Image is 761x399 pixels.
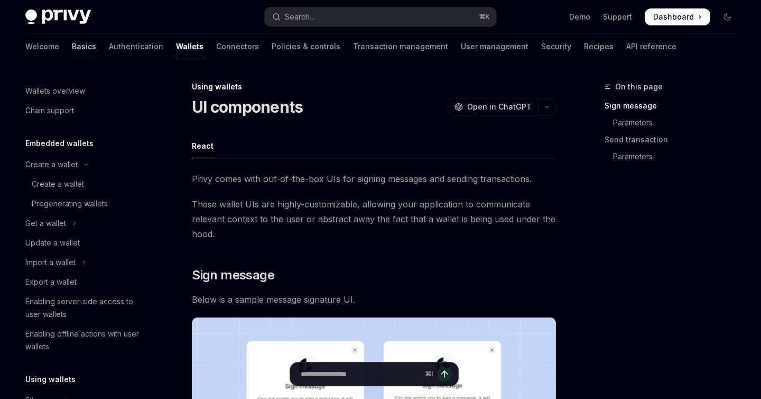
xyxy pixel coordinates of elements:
[17,273,152,292] a: Export a wallet
[25,137,94,150] h5: Embedded wallets
[719,8,736,25] button: Toggle dark mode
[626,34,676,59] a: API reference
[17,253,152,272] button: Toggle Import a wallet section
[272,34,340,59] a: Policies & controls
[32,197,108,210] div: Pregenerating wallets
[25,10,91,24] img: dark logo
[192,133,214,158] div: React
[437,367,452,382] button: Send message
[17,233,152,252] a: Update a wallet
[17,324,152,356] a: Enabling offline actions with user wallets
[192,197,556,241] span: These wallet UIs are highly-customizable, allowing your application to communicate relevant conte...
[192,97,303,116] h1: UI components
[645,8,710,25] a: Dashboard
[192,171,556,186] span: Privy comes with out-of-the-box UIs for signing messages and sending transactions.
[605,97,744,114] a: Sign message
[584,34,614,59] a: Recipes
[467,102,532,112] span: Open in ChatGPT
[32,178,84,191] div: Create a wallet
[569,12,590,22] a: Demo
[25,158,78,171] div: Create a wallet
[25,373,76,386] h5: Using wallets
[192,267,274,284] span: Sign message
[653,12,694,22] span: Dashboard
[17,194,152,213] a: Pregenerating wallets
[353,34,448,59] a: Transaction management
[216,34,259,59] a: Connectors
[17,292,152,324] a: Enabling server-side access to user wallets
[605,131,744,148] a: Send transaction
[605,148,744,165] a: Parameters
[461,34,528,59] a: User management
[605,114,744,131] a: Parameters
[25,34,59,59] a: Welcome
[603,12,632,22] a: Support
[176,34,203,59] a: Wallets
[25,328,146,353] div: Enabling offline actions with user wallets
[265,7,496,26] button: Open search
[615,80,663,93] span: On this page
[72,34,96,59] a: Basics
[25,85,85,97] div: Wallets overview
[109,34,163,59] a: Authentication
[25,104,74,117] div: Chain support
[541,34,571,59] a: Security
[17,214,152,233] button: Toggle Get a wallet section
[17,175,152,194] a: Create a wallet
[25,256,76,269] div: Import a wallet
[285,11,314,23] div: Search...
[25,276,77,288] div: Export a wallet
[479,13,490,21] span: ⌘ K
[17,101,152,120] a: Chain support
[448,98,538,116] button: Open in ChatGPT
[25,295,146,321] div: Enabling server-side access to user wallets
[17,81,152,101] a: Wallets overview
[25,217,66,230] div: Get a wallet
[17,155,152,174] button: Toggle Create a wallet section
[301,362,421,386] input: Ask a question...
[192,292,556,307] span: Below is a sample message signature UI.
[192,81,556,92] div: Using wallets
[25,237,80,249] div: Update a wallet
